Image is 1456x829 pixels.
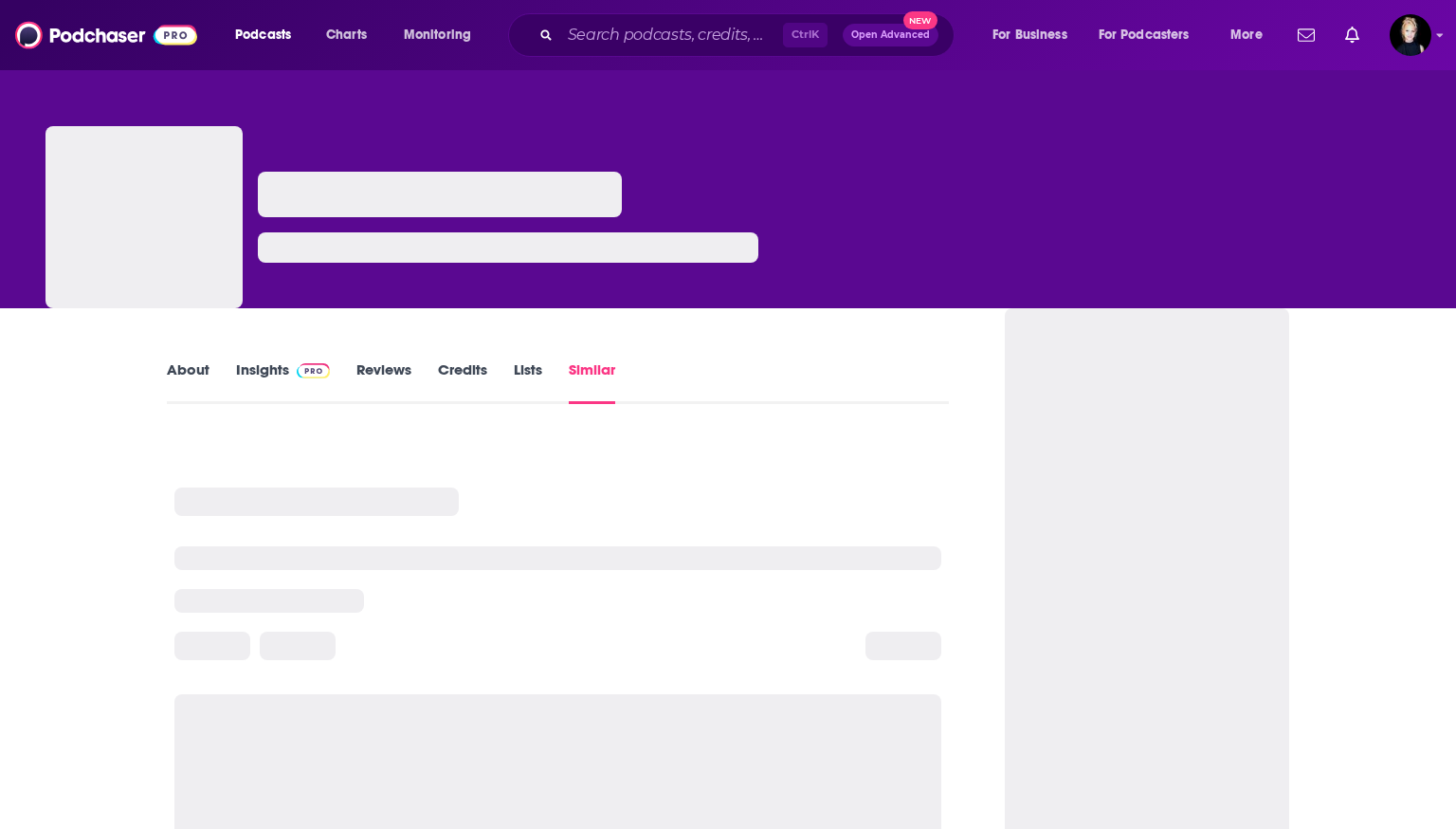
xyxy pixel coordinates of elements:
a: InsightsPodchaser Pro [236,360,330,404]
button: open menu [1217,20,1286,50]
img: Podchaser - Follow, Share and Rate Podcasts [15,17,197,53]
span: For Podcasters [1099,22,1190,48]
span: Ctrl K [783,23,828,47]
a: Show notifications dropdown [1290,19,1322,51]
span: Open Advanced [851,30,930,40]
button: Open AdvancedNew [843,24,938,46]
span: Monitoring [404,22,471,48]
a: About [167,360,209,404]
span: More [1230,22,1263,48]
span: Charts [326,22,367,48]
a: Show notifications dropdown [1338,19,1367,51]
span: Podcasts [235,22,291,48]
span: Logged in as Passell [1390,14,1431,56]
span: For Business [992,22,1067,48]
div: Search podcasts, credits, & more... [526,13,973,57]
a: Charts [314,20,378,50]
a: Similar [569,360,615,404]
img: User Profile [1390,14,1431,56]
input: Search podcasts, credits, & more... [560,20,783,50]
button: open menu [391,20,496,50]
button: open menu [979,20,1091,50]
a: Reviews [356,360,411,404]
button: open menu [222,20,316,50]
span: New [903,11,937,29]
a: Credits [438,360,487,404]
button: open menu [1086,20,1217,50]
img: Podchaser Pro [297,363,330,378]
button: Show profile menu [1390,14,1431,56]
a: Lists [514,360,542,404]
